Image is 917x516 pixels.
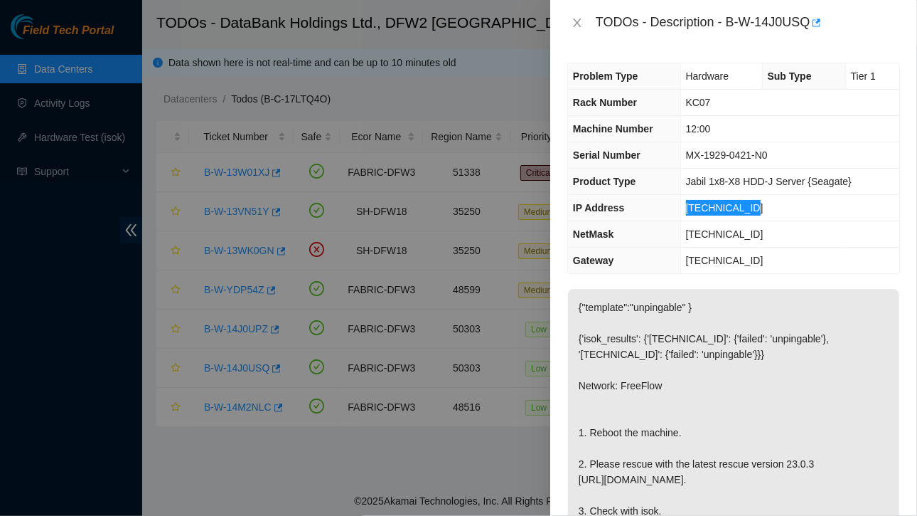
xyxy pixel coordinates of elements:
span: close [572,17,583,28]
div: TODOs - Description - B-W-14J0USQ [596,11,900,34]
span: [TECHNICAL_ID] [686,255,763,266]
button: Close [567,16,587,30]
span: Rack Number [573,97,637,108]
span: Product Type [573,176,636,187]
span: [TECHNICAL_ID] [686,228,763,240]
span: Serial Number [573,149,640,161]
span: Jabil 1x8-X8 HDD-J Server {Seagate} [686,176,852,187]
span: Hardware [686,70,729,82]
span: [TECHNICAL_ID] [686,202,763,214]
span: NetMask [573,228,614,240]
span: Machine Number [573,123,653,135]
span: Tier 1 [851,70,876,82]
span: MX-1929-0421-N0 [686,149,768,161]
span: Sub Type [768,70,812,82]
span: Gateway [573,255,614,266]
span: 12:00 [686,123,711,135]
span: IP Address [573,202,624,214]
span: KC07 [686,97,711,108]
span: Problem Type [573,70,638,82]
